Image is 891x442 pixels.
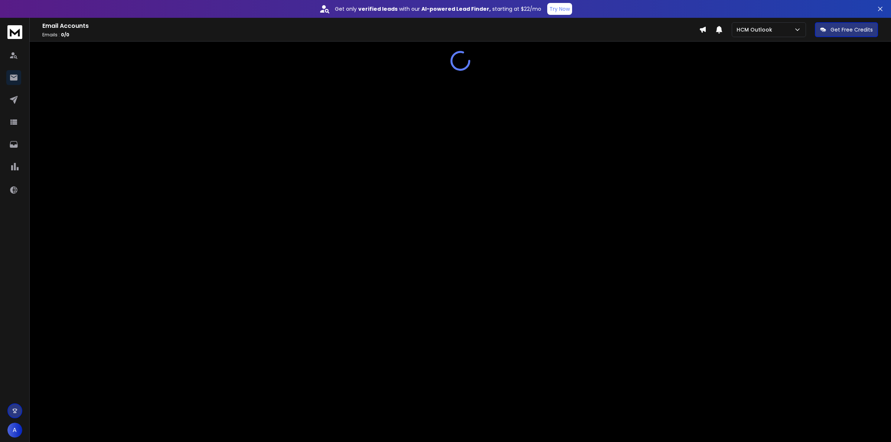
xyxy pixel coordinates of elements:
p: Try Now [549,5,570,13]
strong: verified leads [358,5,398,13]
p: Get Free Credits [830,26,873,33]
p: Get only with our starting at $22/mo [335,5,541,13]
strong: AI-powered Lead Finder, [421,5,491,13]
h1: Email Accounts [42,22,699,30]
button: A [7,423,22,438]
button: Get Free Credits [815,22,878,37]
img: logo [7,25,22,39]
p: Emails : [42,32,699,38]
p: HCM Outlook [737,26,775,33]
button: Try Now [547,3,572,15]
span: 0 / 0 [61,32,69,38]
